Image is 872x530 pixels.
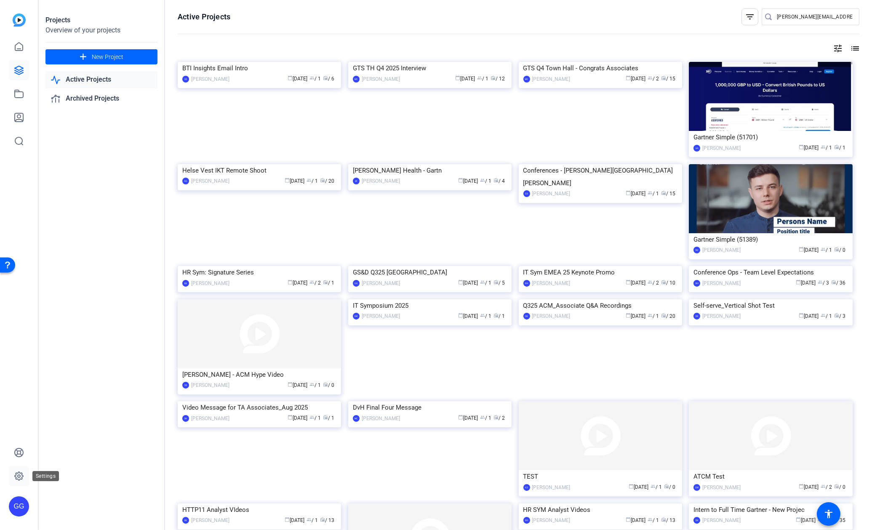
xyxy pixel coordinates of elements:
span: / 1 [648,517,659,523]
span: / 35 [832,517,846,523]
span: / 15 [661,76,675,82]
span: / 5 [493,280,505,286]
span: calendar_today [626,190,631,195]
span: radio [664,484,669,489]
div: [PERSON_NAME] [362,177,400,185]
span: group [309,415,315,420]
span: radio [323,415,328,420]
span: calendar_today [455,75,460,80]
span: calendar_today [458,280,463,285]
span: calendar_today [626,313,631,318]
span: radio [835,247,840,252]
span: [DATE] [626,313,645,319]
div: [PERSON_NAME] [362,279,400,288]
span: New Project [92,53,123,61]
div: [PERSON_NAME] [702,483,741,492]
div: [PERSON_NAME] [702,246,741,254]
span: / 0 [835,247,846,253]
div: [PERSON_NAME] [191,75,229,83]
div: [PERSON_NAME] [702,312,741,320]
span: [DATE] [285,517,304,523]
span: radio [493,178,499,183]
div: DvH Final Four Message [353,401,507,414]
span: [DATE] [799,247,819,253]
mat-icon: filter_list [745,12,755,22]
span: [DATE] [626,517,645,523]
span: [DATE] [285,178,304,184]
div: Helse Vest IKT Remote Shoot [182,164,336,177]
div: DK [523,313,530,320]
span: / 13 [661,517,675,523]
div: RH [523,280,530,287]
span: / 4 [493,178,505,184]
div: [PERSON_NAME] [702,279,741,288]
span: group [648,280,653,285]
div: AG [182,178,189,184]
span: radio [661,280,666,285]
span: [DATE] [288,280,307,286]
span: [DATE] [455,76,475,82]
span: group [651,484,656,489]
div: [PERSON_NAME] [532,483,571,492]
div: RH [693,280,700,287]
div: [PERSON_NAME] [191,279,229,288]
div: [PERSON_NAME] [191,381,229,389]
div: MJ [693,247,700,253]
span: / 1 [480,280,491,286]
div: HTTP11 Analyst VIdeos [182,503,336,516]
span: calendar_today [288,280,293,285]
span: [DATE] [629,484,648,490]
span: / 1 [835,145,846,151]
span: group [480,415,485,420]
span: group [821,144,826,149]
div: [PERSON_NAME] [702,144,741,152]
span: / 1 [493,313,505,319]
span: calendar_today [626,75,631,80]
div: Self-serve_Vertical Shot Test [693,299,848,312]
span: calendar_today [458,415,463,420]
span: radio [661,313,666,318]
span: / 0 [664,484,675,490]
span: / 12 [491,76,505,82]
span: calendar_today [799,313,804,318]
span: calendar_today [458,313,463,318]
span: / 20 [661,313,675,319]
div: [PERSON_NAME] - ACM Hype Video [182,368,336,381]
span: / 1 [309,76,321,82]
span: / 2 [309,280,321,286]
div: EM [693,484,700,491]
div: IT Symposium 2025 [353,299,507,312]
div: [PERSON_NAME] [191,516,229,525]
div: Intern to Full Time Gartner - New Projec [693,503,848,516]
span: group [307,517,312,522]
span: radio [491,75,496,80]
span: [DATE] [288,76,307,82]
span: [DATE] [799,484,819,490]
div: HR SYM Analyst Videos [523,503,677,516]
span: calendar_today [796,280,801,285]
span: calendar_today [796,517,801,522]
span: calendar_today [285,178,290,183]
div: [PERSON_NAME] [702,516,741,525]
div: SS [182,76,189,83]
span: radio [493,313,499,318]
div: MC [353,415,360,422]
span: radio [493,415,499,420]
span: / 1 [480,313,491,319]
div: Conferences - [PERSON_NAME][GEOGRAPHIC_DATA][PERSON_NAME] [523,164,677,189]
span: radio [661,517,666,522]
button: New Project [45,49,157,64]
span: / 1 [821,313,832,319]
span: / 1 [480,415,491,421]
span: / 6 [323,76,334,82]
span: / 1 [307,517,318,523]
span: radio [661,75,666,80]
a: Archived Projects [45,90,157,107]
span: [DATE] [458,178,478,184]
span: group [821,247,826,252]
div: GS&D Q325 [GEOGRAPHIC_DATA] [353,266,507,279]
mat-icon: tune [833,43,843,53]
div: HR Sym: Signature Series [182,266,336,279]
span: [DATE] [288,415,307,421]
span: / 1 [648,191,659,197]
